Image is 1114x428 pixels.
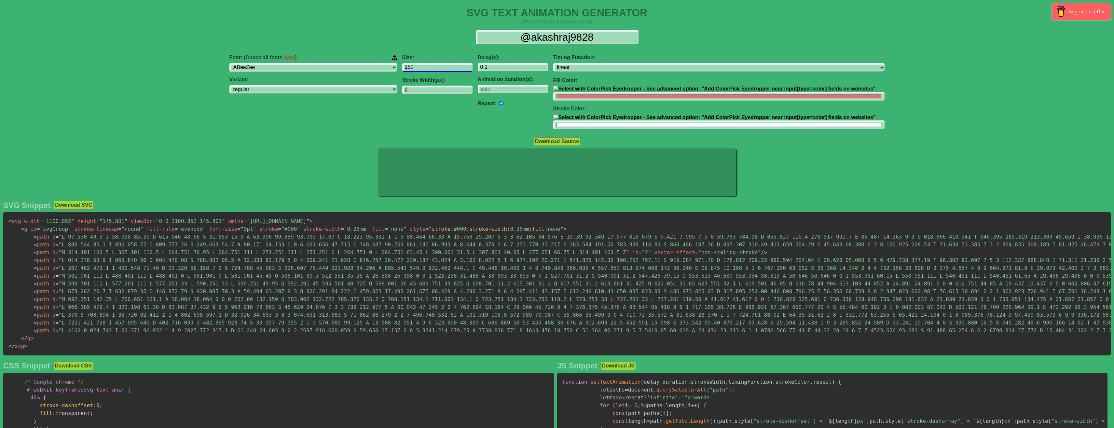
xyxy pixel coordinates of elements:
span: = [640,410,644,416]
span: < [644,402,647,408]
label: Stroke Color: [553,106,885,112]
span: " [68,226,71,232]
span: ( [707,387,710,393]
span: " [59,296,62,302]
span: svgGroup [37,226,71,232]
span: = [819,418,822,424]
span: font-size [209,226,238,232]
span: : [545,226,548,232]
span: xmlns [228,218,243,224]
span: " [99,218,103,224]
span: 9pt [237,226,256,232]
span: " [71,218,75,224]
span: } [1001,418,1004,424]
span: = [695,249,698,255]
span: setTextAnimation [590,379,640,385]
span: = [56,234,59,240]
span: length [976,418,1004,424]
span: path [34,304,49,310]
span: " [59,304,62,310]
span: ) [713,418,716,424]
span: = [278,226,282,232]
span: "stroke-dasharray" [904,418,960,424]
label: Repeat: [478,101,497,106]
span: [ [1048,418,1052,424]
span: = [56,281,59,287]
label: Stroke Width(px): [402,77,473,83]
span: g [21,335,31,341]
span: let [600,394,609,401]
span: { [703,402,707,408]
span: /* Google chrome */ [24,379,84,385]
span: stroke-dashoffset [40,402,93,408]
span: < [34,234,37,240]
span: function [562,379,587,385]
span: ++ [691,402,697,408]
span: < [34,281,37,287]
button: Download SVG [54,201,94,209]
span: = [385,226,388,232]
span: } [854,418,857,424]
span: : [678,394,681,401]
span: ? [644,394,647,401]
label: Animation duration(s): [478,76,548,82]
span: " [59,312,62,318]
span: svg-text-anim [27,387,125,393]
span: = [40,218,43,224]
label: Timing Function: [553,55,885,61]
span: = [628,402,631,408]
a: here [284,55,295,60]
span: d [52,296,56,302]
span: "stroke-dashoffset" [753,418,813,424]
img: Buy me a coffee [1055,6,1067,17]
span: </ [21,335,27,341]
span: = [56,257,59,263]
span: stroke-width [469,226,507,232]
span: ; [716,418,719,424]
span: " [560,226,564,232]
span: #000 0.25mm none [432,226,560,232]
span: : [451,226,454,232]
button: Download CSS [53,362,93,370]
span: querySelectorAll [656,387,707,393]
button: Download Source [534,137,580,146]
span: path [34,257,49,263]
span: = [341,226,344,232]
span: " [297,226,300,232]
img: Upload your font [392,55,397,61]
span: M 314.401 103.5 L 305.101 112.5 L 264.751 70.95 L 264.751 111 L 251.251 111 L 251.251 0 L 264.751... [56,249,629,255]
span: 2 [639,249,651,255]
span: "stroke-width" [1051,418,1095,424]
span: path [34,327,49,334]
label: Size: [402,55,473,61]
span: ${ [976,418,982,424]
span: " [59,265,62,271]
span: . [653,387,656,393]
span: = [622,394,625,401]
span: " [222,218,225,224]
span: d [52,288,56,295]
span: @-webkit-keyframes [27,387,84,393]
span: < [21,226,24,232]
span: stroke [259,226,278,232]
span: , [688,379,691,385]
span: = [56,242,59,248]
span: { [838,379,841,385]
span: d [52,249,56,255]
span: > [30,335,34,341]
span: " [203,226,206,232]
span: " [648,249,651,255]
span: ; [638,402,641,408]
input: auto [499,101,503,105]
span: ; [684,402,688,408]
span: </ [8,343,15,349]
span: ; [732,387,735,393]
span: 0.25mm [341,226,369,232]
span: = [244,218,247,224]
span: , [659,379,663,385]
span: " [642,249,645,255]
span: 1100.852 [40,218,74,224]
span: < [34,273,37,279]
span: path [34,288,49,295]
span: d [52,312,56,318]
